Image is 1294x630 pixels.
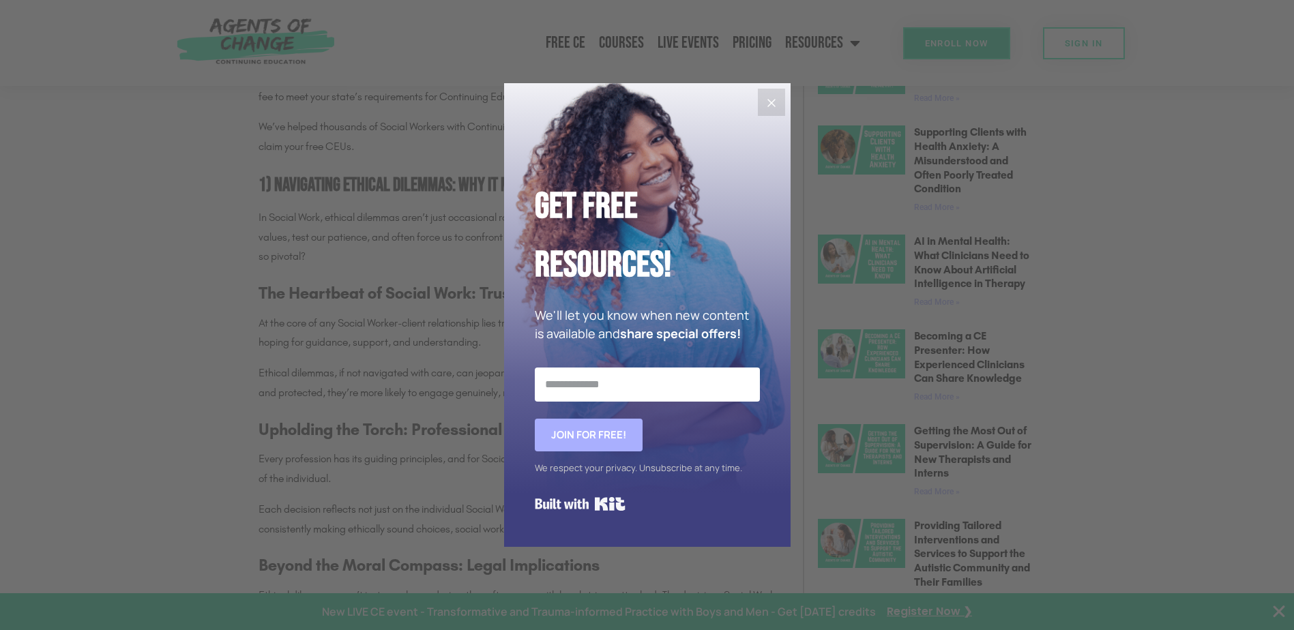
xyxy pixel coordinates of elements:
[535,306,760,343] p: We'll let you know when new content is available and
[535,458,760,478] div: We respect your privacy. Unsubscribe at any time.
[758,89,785,116] button: Close
[620,325,741,342] strong: share special offers!
[535,492,626,516] a: Built with Kit
[535,367,760,402] input: Email Address
[535,419,643,451] button: Join for FREE!
[535,177,760,295] h2: Get Free Resources!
